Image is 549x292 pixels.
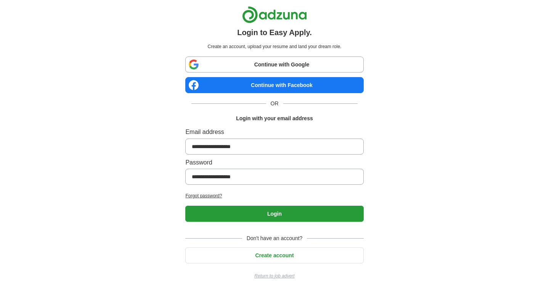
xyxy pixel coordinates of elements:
[242,6,307,23] img: Adzuna logo
[185,56,363,73] a: Continue with Google
[266,99,283,108] span: OR
[185,206,363,222] button: Login
[237,26,312,39] h1: Login to Easy Apply.
[185,247,363,263] button: Create account
[185,127,363,137] label: Email address
[185,273,363,280] a: Return to job advert
[242,234,307,242] span: Don't have an account?
[185,158,363,168] label: Password
[185,77,363,93] a: Continue with Facebook
[187,43,362,50] p: Create an account, upload your resume and land your dream role.
[185,192,363,200] a: Forgot password?
[185,252,363,258] a: Create account
[236,114,313,123] h1: Login with your email address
